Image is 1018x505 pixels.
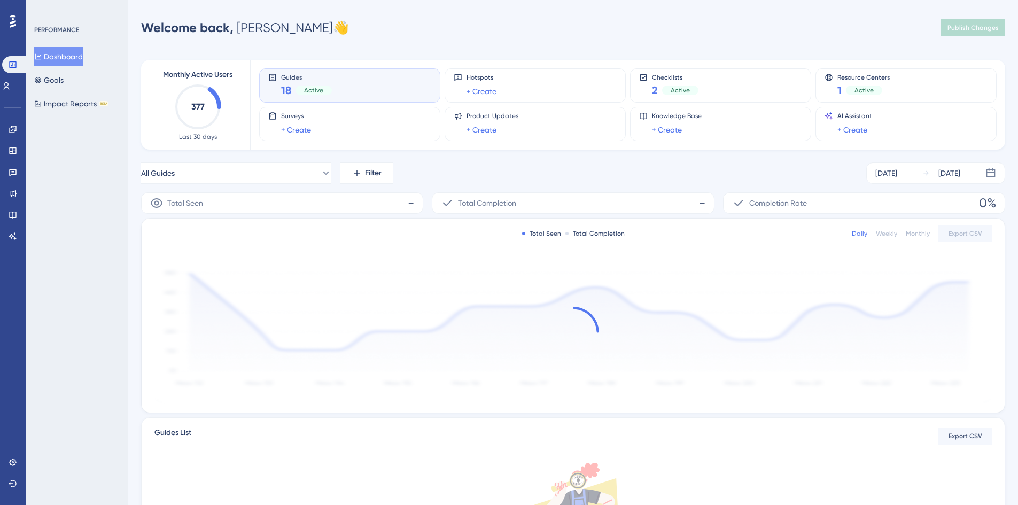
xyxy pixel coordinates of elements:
[458,197,516,209] span: Total Completion
[876,229,897,238] div: Weekly
[837,83,842,98] span: 1
[467,123,496,136] a: + Create
[141,162,331,184] button: All Guides
[141,167,175,180] span: All Guides
[191,102,205,112] text: 377
[947,24,999,32] span: Publish Changes
[949,432,982,440] span: Export CSV
[281,83,291,98] span: 18
[167,197,203,209] span: Total Seen
[652,83,658,98] span: 2
[365,167,382,180] span: Filter
[652,123,682,136] a: + Create
[408,195,414,212] span: -
[281,73,332,81] span: Guides
[837,112,872,120] span: AI Assistant
[979,195,996,212] span: 0%
[340,162,393,184] button: Filter
[699,195,705,212] span: -
[749,197,807,209] span: Completion Rate
[565,229,625,238] div: Total Completion
[652,112,702,120] span: Knowledge Base
[141,20,234,35] span: Welcome back,
[941,19,1005,36] button: Publish Changes
[163,68,232,81] span: Monthly Active Users
[34,47,83,66] button: Dashboard
[875,167,897,180] div: [DATE]
[281,112,311,120] span: Surveys
[154,426,191,446] span: Guides List
[467,112,518,120] span: Product Updates
[34,26,79,34] div: PERFORMANCE
[852,229,867,238] div: Daily
[304,86,323,95] span: Active
[938,167,960,180] div: [DATE]
[854,86,874,95] span: Active
[837,73,890,81] span: Resource Centers
[99,101,108,106] div: BETA
[522,229,561,238] div: Total Seen
[34,94,108,113] button: Impact ReportsBETA
[141,19,349,36] div: [PERSON_NAME] 👋
[179,133,217,141] span: Last 30 days
[938,225,992,242] button: Export CSV
[671,86,690,95] span: Active
[949,229,982,238] span: Export CSV
[652,73,698,81] span: Checklists
[467,85,496,98] a: + Create
[938,428,992,445] button: Export CSV
[467,73,496,82] span: Hotspots
[281,123,311,136] a: + Create
[837,123,867,136] a: + Create
[906,229,930,238] div: Monthly
[34,71,64,90] button: Goals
